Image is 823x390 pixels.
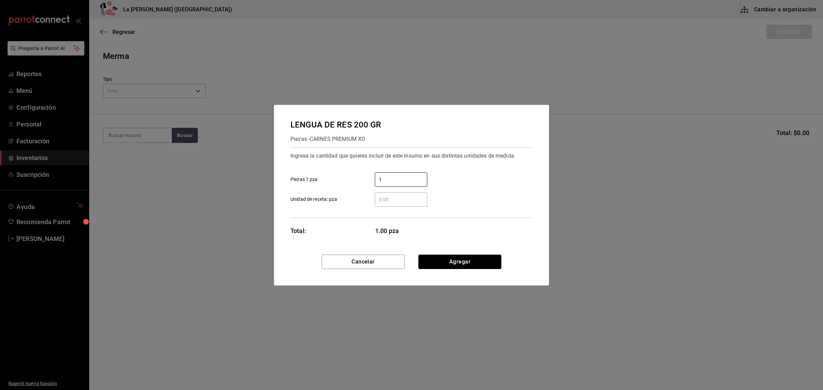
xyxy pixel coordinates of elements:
[290,176,318,183] span: Piezas 1 pza
[290,150,533,161] div: Ingresa la cantidad que quieres incluir de este insumo en sus distintas unidades de medida.
[290,134,381,145] div: Piezas - CARNES PREMIUM XO
[322,255,405,269] button: Cancelar
[375,226,428,235] span: 1.00 pza
[290,119,381,131] div: LENGUA DE RES 200 GR
[290,196,337,203] span: Unidad de receta: pza
[375,195,427,204] input: Unidad de receta: pza
[418,255,501,269] button: Agregar
[375,175,427,184] input: Piezas 1 pza
[290,226,306,235] div: Total:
